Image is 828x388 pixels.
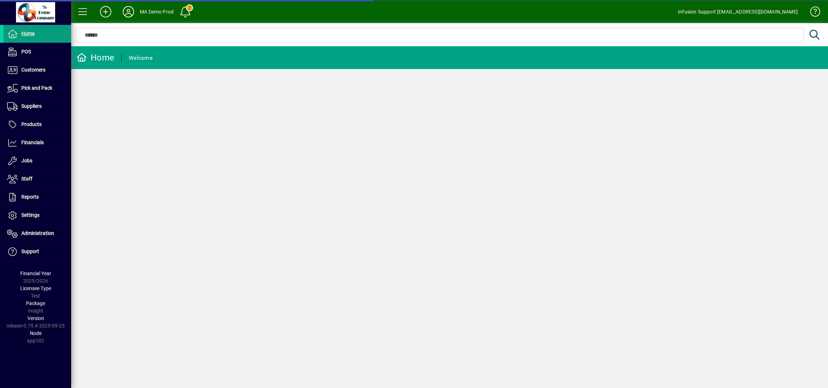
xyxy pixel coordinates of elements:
[4,43,71,61] a: POS
[4,206,71,224] a: Settings
[21,31,34,36] span: Home
[21,248,39,254] span: Support
[21,140,44,145] span: Financials
[4,98,71,115] a: Suppliers
[76,52,114,63] div: Home
[94,5,117,18] button: Add
[30,330,42,336] span: Node
[4,152,71,170] a: Jobs
[129,52,153,64] div: Welcome
[21,85,52,91] span: Pick and Pack
[21,49,31,54] span: POS
[4,243,71,261] a: Support
[140,6,174,17] div: MA Demo Prod
[26,300,45,306] span: Package
[21,212,39,218] span: Settings
[4,134,71,152] a: Financials
[21,158,32,163] span: Jobs
[21,230,54,236] span: Administration
[4,61,71,79] a: Customers
[20,285,51,291] span: Licensee Type
[805,1,819,25] a: Knowledge Base
[4,79,71,97] a: Pick and Pack
[21,194,39,200] span: Reports
[4,188,71,206] a: Reports
[21,67,46,73] span: Customers
[21,121,42,127] span: Products
[20,271,51,276] span: Financial Year
[4,116,71,133] a: Products
[21,176,32,182] span: Staff
[21,103,42,109] span: Suppliers
[27,315,44,321] span: Version
[117,5,140,18] button: Profile
[4,225,71,242] a: Administration
[4,170,71,188] a: Staff
[678,6,798,17] div: Infusion Support [EMAIL_ADDRESS][DOMAIN_NAME]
